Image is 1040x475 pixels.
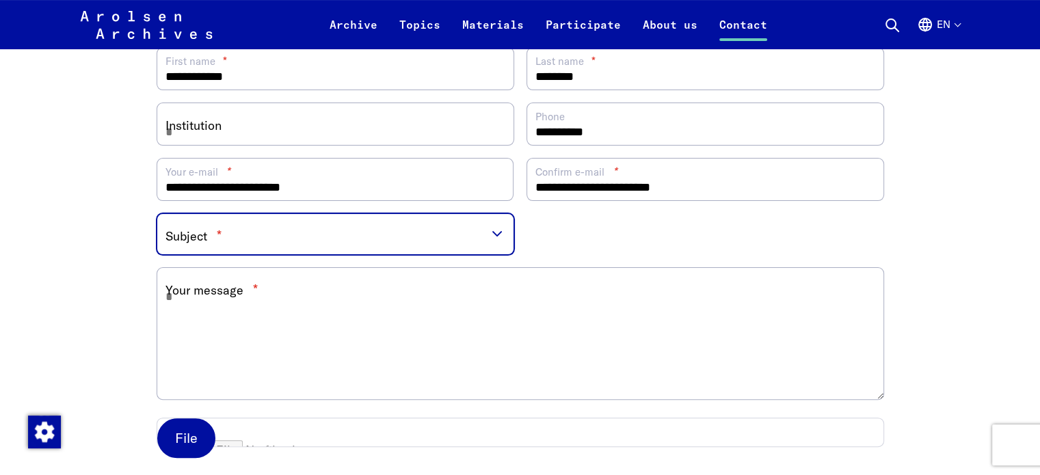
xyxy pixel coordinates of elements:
[632,16,708,49] a: About us
[319,8,778,41] nav: Primary
[319,16,388,49] a: Archive
[708,16,778,49] a: Contact
[451,16,535,49] a: Materials
[917,16,960,49] button: English, language selection
[28,416,61,448] img: Change consent
[388,16,451,49] a: Topics
[27,415,60,448] div: Change consent
[535,16,632,49] a: Participate
[157,418,215,458] label: File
